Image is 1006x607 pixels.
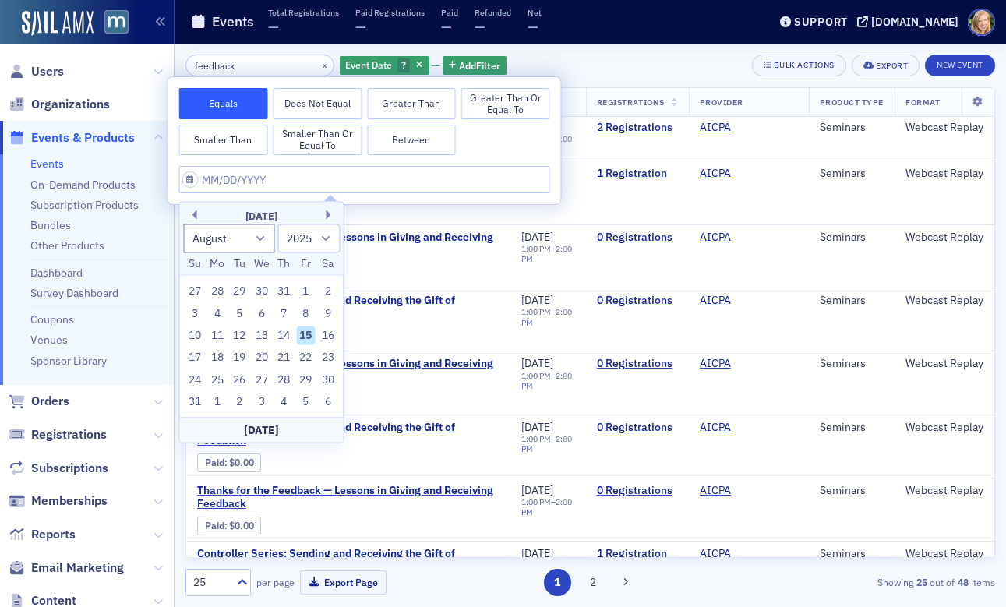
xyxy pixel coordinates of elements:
div: Choose Sunday, August 3rd, 2025 [185,304,204,323]
div: – [521,307,575,327]
a: Controller Series: Sending and Receiving the Gift of Feedback [197,294,499,321]
a: Sponsor Library [30,354,107,368]
a: AICPA [700,547,731,561]
div: Seminars [820,484,884,498]
img: SailAMX [104,10,129,34]
strong: 25 [913,575,930,589]
button: Previous Month [188,210,197,220]
span: Registrations [31,426,107,443]
span: AICPA [700,167,798,181]
div: Choose Monday, August 25th, 2025 [208,370,227,389]
button: 1 [544,569,571,596]
button: Greater Than [367,88,456,119]
div: We [252,255,271,274]
a: Venues [30,333,68,347]
div: Bulk Actions [774,61,835,69]
a: Survey Dashboard [30,286,118,300]
span: Add Filter [459,58,500,72]
a: SailAMX [22,11,94,36]
div: Seminars [820,231,884,245]
span: : [205,520,229,531]
div: Choose Saturday, August 23rd, 2025 [319,348,337,367]
div: Seminars [820,121,884,135]
div: Choose Thursday, July 31st, 2025 [274,282,293,301]
div: Webcast Replay [905,547,983,561]
span: $0.00 [229,457,254,468]
span: Event Date [345,58,392,71]
a: 2 Registrations [597,121,678,135]
h1: Events [212,12,254,31]
span: [DATE] [521,483,553,497]
time: 1:00 PM [521,306,551,317]
a: Paid [205,520,224,531]
button: Export Page [300,570,387,595]
div: Export [876,62,908,70]
a: AICPA [700,421,731,435]
div: – [521,371,575,391]
span: Profile [968,9,995,36]
time: 1:00 PM [521,370,551,381]
time: 2:00 PM [521,370,572,391]
div: Webcast Replay [905,357,983,371]
time: 1:00 PM [521,496,551,507]
a: Thanks for the Feedback — Lessons in Giving and Receiving Feedback [197,484,499,511]
a: AICPA [700,357,731,371]
a: Memberships [9,492,108,510]
time: 2:00 PM [521,433,572,454]
a: Subscriptions [9,460,108,477]
div: Choose Monday, August 18th, 2025 [208,348,227,367]
a: Events & Products [9,129,135,146]
div: Choose Wednesday, August 27th, 2025 [252,370,271,389]
button: [DOMAIN_NAME] [857,16,964,27]
div: Choose Wednesday, August 20th, 2025 [252,348,271,367]
span: — [475,18,485,36]
p: Refunded [475,7,511,18]
button: Does Not Equal [273,88,362,119]
div: Seminars [820,294,884,308]
a: Registrations [9,426,107,443]
a: Controller Series: Sending and Receiving the Gift of Feedback [197,421,499,448]
div: Choose Thursday, September 4th, 2025 [274,393,293,411]
div: [DATE] [180,209,344,224]
a: 1 Registration [597,167,678,181]
div: Th [274,255,293,274]
div: Paid: 0 - $0 [197,517,261,535]
span: AICPA [700,231,798,245]
div: Choose Tuesday, August 5th, 2025 [230,304,249,323]
div: Choose Friday, August 22nd, 2025 [297,348,316,367]
a: On-Demand Products [30,178,136,192]
div: – [521,244,575,264]
span: Events & Products [31,129,135,146]
span: : [205,457,229,468]
div: Choose Friday, August 8th, 2025 [297,304,316,323]
strong: 48 [955,575,971,589]
span: Email Marketing [31,559,124,577]
span: [DATE] [521,293,553,307]
div: Choose Saturday, August 9th, 2025 [319,304,337,323]
a: View Homepage [94,10,129,37]
button: Export [852,55,920,76]
span: Reports [31,526,76,543]
span: — [268,18,279,36]
a: Paid [205,457,224,468]
time: 1:00 PM [521,243,551,254]
a: AICPA [700,294,731,308]
div: – [521,497,575,517]
div: Choose Monday, September 1st, 2025 [208,393,227,411]
span: AICPA [700,547,798,561]
a: Thanks for the Feedback — Lessons in Giving and Receiving Feedback [197,357,499,384]
div: Sa [319,255,337,274]
div: Choose Wednesday, August 13th, 2025 [252,326,271,345]
button: Smaller Than [179,125,268,156]
p: Net [528,7,542,18]
a: AICPA [700,167,731,181]
button: AddFilter [443,56,507,76]
span: AICPA [700,294,798,308]
button: Greater Than or Equal To [461,88,550,119]
div: Choose Friday, August 29th, 2025 [297,370,316,389]
a: AICPA [700,121,731,135]
time: 2:00 PM [521,243,572,264]
span: [DATE] [521,420,553,434]
p: Paid [441,7,458,18]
